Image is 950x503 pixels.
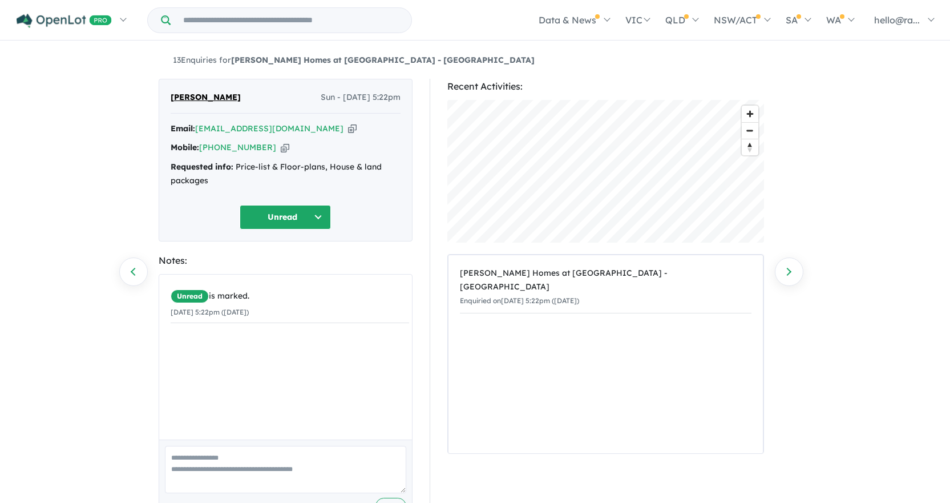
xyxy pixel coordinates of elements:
[195,123,343,134] a: [EMAIL_ADDRESS][DOMAIN_NAME]
[447,100,764,243] canvas: Map
[874,14,920,26] span: hello@ra...
[159,54,792,67] nav: breadcrumb
[281,142,289,154] button: Copy
[460,261,751,313] a: [PERSON_NAME] Homes at [GEOGRAPHIC_DATA] - [GEOGRAPHIC_DATA]Enquiried on[DATE] 5:22pm ([DATE])
[17,14,112,28] img: Openlot PRO Logo White
[199,142,276,152] a: [PHONE_NUMBER]
[742,123,758,139] span: Zoom out
[321,91,401,104] span: Sun - [DATE] 5:22pm
[231,55,535,65] strong: [PERSON_NAME] Homes at [GEOGRAPHIC_DATA] - [GEOGRAPHIC_DATA]
[171,289,409,303] div: is marked.
[171,160,401,188] div: Price-list & Floor-plans, House & land packages
[460,296,579,305] small: Enquiried on [DATE] 5:22pm ([DATE])
[742,122,758,139] button: Zoom out
[171,162,233,172] strong: Requested info:
[171,289,209,303] span: Unread
[447,79,764,94] div: Recent Activities:
[159,55,535,65] a: 13Enquiries for[PERSON_NAME] Homes at [GEOGRAPHIC_DATA] - [GEOGRAPHIC_DATA]
[348,123,357,135] button: Copy
[159,253,413,268] div: Notes:
[240,205,331,230] button: Unread
[597,161,614,182] div: Map marker
[171,142,199,152] strong: Mobile:
[171,123,195,134] strong: Email:
[173,8,409,33] input: Try estate name, suburb, builder or developer
[460,267,751,294] div: [PERSON_NAME] Homes at [GEOGRAPHIC_DATA] - [GEOGRAPHIC_DATA]
[171,308,249,316] small: [DATE] 5:22pm ([DATE])
[742,106,758,122] button: Zoom in
[171,91,241,104] span: [PERSON_NAME]
[742,139,758,155] button: Reset bearing to north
